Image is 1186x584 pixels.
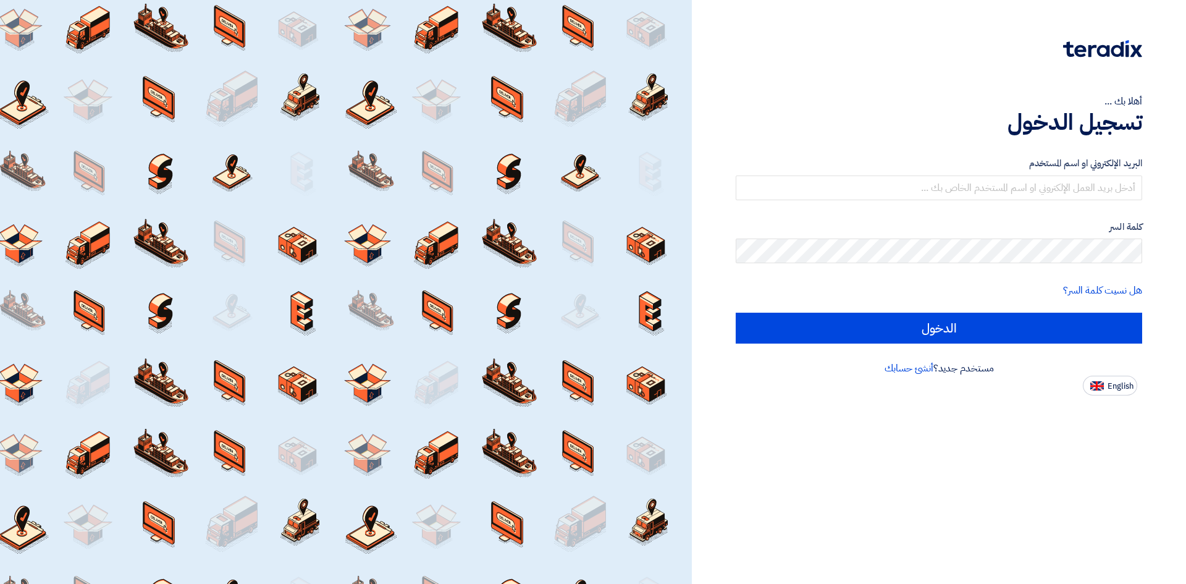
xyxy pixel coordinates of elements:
label: البريد الإلكتروني او اسم المستخدم [736,156,1142,171]
a: هل نسيت كلمة السر؟ [1063,283,1142,298]
input: الدخول [736,313,1142,344]
img: en-US.png [1090,381,1104,391]
label: كلمة السر [736,220,1142,234]
div: مستخدم جديد؟ [736,361,1142,376]
span: English [1108,382,1133,391]
a: أنشئ حسابك [885,361,933,376]
button: English [1083,376,1137,396]
div: أهلا بك ... [736,94,1142,109]
input: أدخل بريد العمل الإلكتروني او اسم المستخدم الخاص بك ... [736,176,1142,200]
img: Teradix logo [1063,40,1142,57]
h1: تسجيل الدخول [736,109,1142,136]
